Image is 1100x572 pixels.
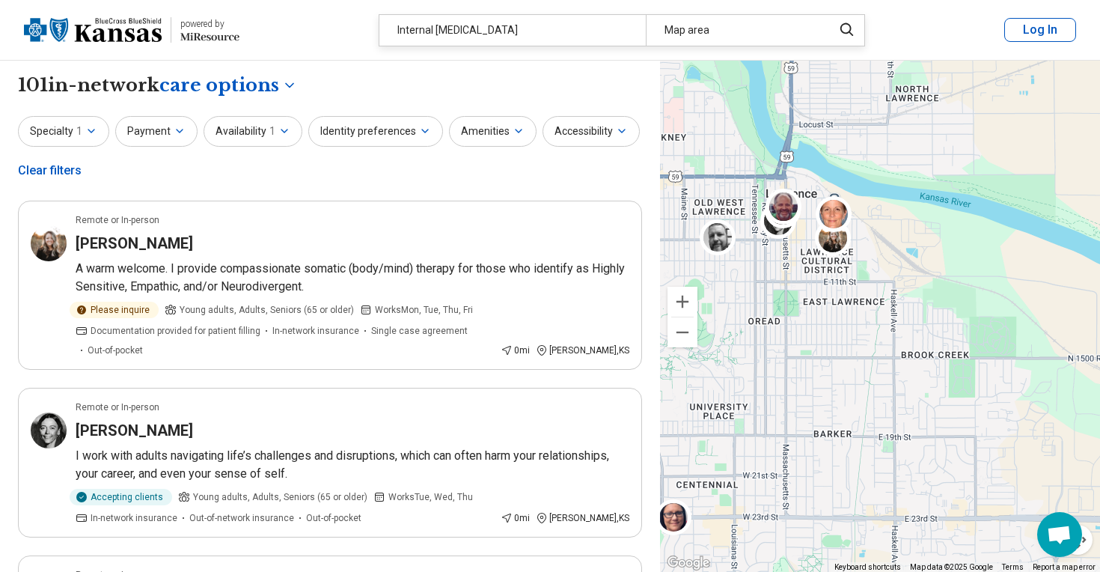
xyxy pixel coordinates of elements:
a: Blue Cross Blue Shield Kansaspowered by [24,12,239,48]
div: powered by [180,17,239,31]
h1: 101 in-network [18,73,297,98]
div: [PERSON_NAME] , KS [536,344,629,357]
p: Remote or In-person [76,213,159,227]
span: In-network insurance [272,324,359,338]
h3: [PERSON_NAME] [76,420,193,441]
button: Specialty1 [18,116,109,147]
button: Log In [1004,18,1076,42]
span: 1 [76,124,82,139]
p: A warm welcome. I provide compassionate somatic (body/mind) therapy for those who identify as Hig... [76,260,629,296]
div: [PERSON_NAME] , KS [536,511,629,525]
span: care options [159,73,279,98]
div: Clear filters [18,153,82,189]
span: Out-of-pocket [306,511,361,525]
span: Single case agreement [371,324,468,338]
span: Out-of-network insurance [189,511,294,525]
div: 0 mi [501,344,530,357]
span: Documentation provided for patient filling [91,324,260,338]
p: Remote or In-person [76,401,159,414]
h3: [PERSON_NAME] [76,233,193,254]
span: Out-of-pocket [88,344,143,357]
button: Payment [115,116,198,147]
div: Accepting clients [70,489,172,505]
button: Zoom out [667,317,697,347]
div: Please inquire [70,302,159,318]
button: Care options [159,73,297,98]
button: Identity preferences [308,116,443,147]
button: Amenities [449,116,537,147]
div: 0 mi [501,511,530,525]
div: Internal [MEDICAL_DATA] [379,15,646,46]
div: Open chat [1037,512,1082,557]
a: Report a map error [1033,563,1096,571]
span: Young adults, Adults, Seniors (65 or older) [193,490,367,504]
p: I work with adults navigating life’s challenges and disruptions, which can often harm your relati... [76,447,629,483]
span: Young adults, Adults, Seniors (65 or older) [180,303,354,317]
div: Map area [646,15,823,46]
span: 1 [269,124,275,139]
button: Accessibility [543,116,640,147]
span: Map data ©2025 Google [910,563,993,571]
img: Blue Cross Blue Shield Kansas [24,12,162,48]
span: In-network insurance [91,511,177,525]
button: Availability1 [204,116,302,147]
a: Terms (opens in new tab) [1002,563,1024,571]
span: Works Tue, Wed, Thu [388,490,473,504]
button: Zoom in [667,287,697,317]
span: Works Mon, Tue, Thu, Fri [375,303,473,317]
